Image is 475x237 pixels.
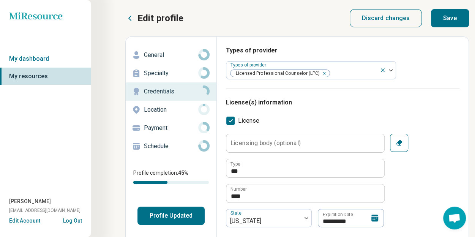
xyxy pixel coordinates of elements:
p: Edit profile [137,12,183,24]
p: Specialty [144,69,198,78]
a: Payment [126,119,216,137]
button: Profile Updated [137,207,205,225]
a: General [126,46,216,64]
div: Open chat [443,207,466,229]
a: Location [126,101,216,119]
div: Profile completion [133,181,209,184]
a: Specialty [126,64,216,82]
span: [PERSON_NAME] [9,197,51,205]
button: Save [431,9,469,27]
span: License [238,116,259,125]
label: Types of provider [230,62,268,68]
span: [EMAIL_ADDRESS][DOMAIN_NAME] [9,207,80,214]
a: Schedule [126,137,216,155]
label: Licensing body (optional) [230,140,301,146]
p: Schedule [144,142,198,151]
span: Licensed Professional Counselor (LPC) [230,70,322,77]
label: Number [230,187,247,191]
button: Discard changes [350,9,422,27]
label: State [230,210,243,215]
input: credential.licenses.0.name [226,159,384,177]
span: 45 % [178,170,188,176]
a: Credentials [126,82,216,101]
h3: License(s) information [226,98,459,107]
div: Profile completion: [126,164,216,188]
p: General [144,51,198,60]
p: Credentials [144,87,198,96]
label: Type [230,162,240,166]
button: Edit Account [9,217,40,225]
h3: Types of provider [226,46,459,55]
p: Payment [144,123,198,133]
button: Edit profile [125,12,183,24]
button: Log Out [63,217,82,223]
p: Location [144,105,198,114]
